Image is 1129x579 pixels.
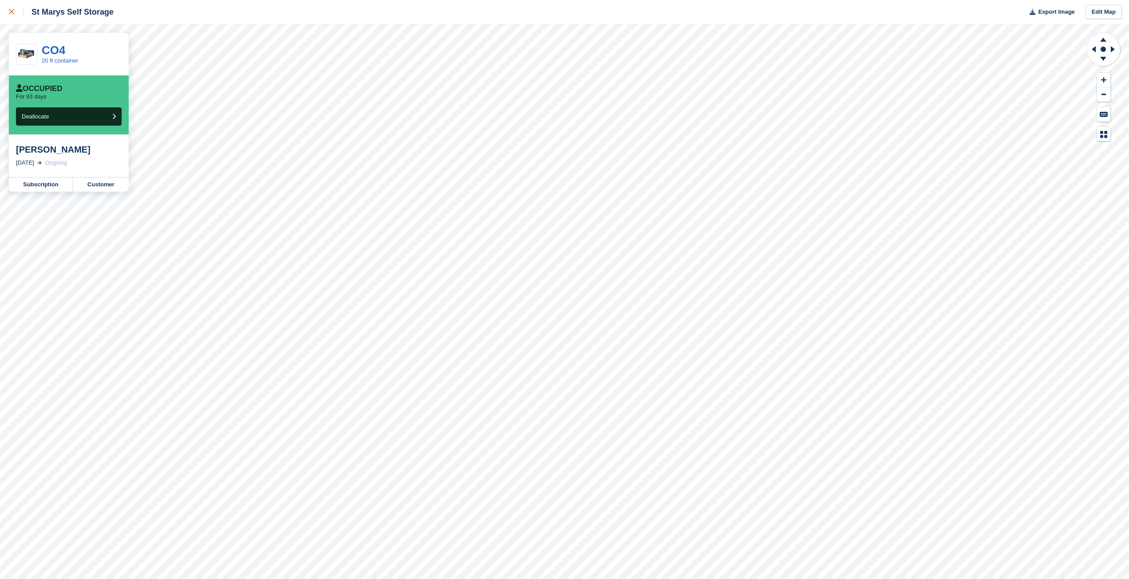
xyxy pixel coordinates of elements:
[1097,107,1110,122] button: Keyboard Shortcuts
[1097,73,1110,87] button: Zoom In
[16,144,122,155] div: [PERSON_NAME]
[1097,127,1110,142] button: Map Legend
[1097,87,1110,102] button: Zoom Out
[73,177,129,192] a: Customer
[16,84,63,93] div: Occupied
[16,93,47,100] p: For 93 days
[9,177,73,192] a: Subscription
[16,107,122,126] button: Deallocate
[1038,8,1074,16] span: Export Image
[24,7,114,17] div: St Marys Self Storage
[22,113,49,120] span: Deallocate
[42,43,65,57] a: CO4
[1086,5,1122,20] a: Edit Map
[16,47,37,62] img: 20.jpg
[42,57,78,64] a: 20 ft container
[45,158,67,167] div: Ongoing
[37,161,42,165] img: arrow-right-light-icn-cde0832a797a2874e46488d9cf13f60e5c3a73dbe684e267c42b8395dfbc2abf.svg
[1024,5,1075,20] button: Export Image
[16,158,34,167] div: [DATE]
